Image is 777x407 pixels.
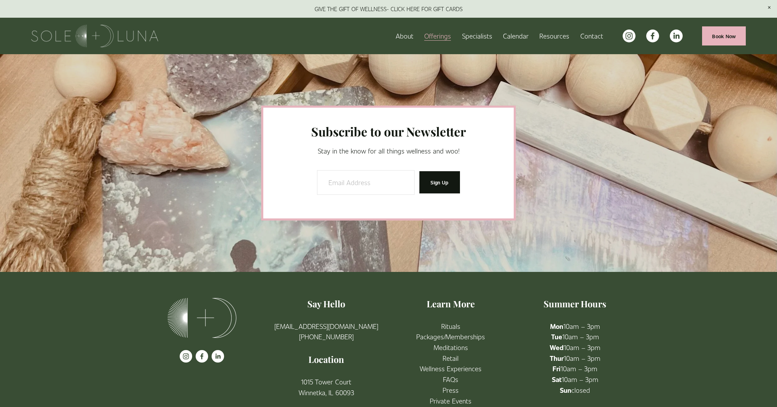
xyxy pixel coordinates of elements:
input: Email Address [317,170,415,195]
a: Contact [580,30,603,42]
a: Packages/Memberships [416,331,485,342]
h4: Say Hello [270,298,383,310]
strong: Tue [551,332,562,341]
a: folder dropdown [424,30,451,42]
a: LinkedIn [670,30,683,42]
a: instagram-unauth [180,350,192,363]
a: Calendar [503,30,529,42]
a: folder dropdown [539,30,569,42]
a: [PHONE_NUMBER] [299,331,354,342]
a: 1015 Tower CourtWinnetka, IL 60093 [299,376,354,398]
strong: Fri [553,364,561,373]
span: Sign Up [430,179,449,186]
h4: Location [270,353,383,365]
a: Press [443,385,459,396]
span: Offerings [424,31,451,41]
strong: Wed [550,343,564,352]
h4: Learn More [394,298,507,310]
a: etail [446,353,459,364]
span: Resources [539,31,569,41]
a: Rituals [441,321,460,332]
strong: Thur [550,354,564,363]
a: Private Events [430,396,471,406]
a: Meditations [434,342,468,353]
img: Sole + Luna [31,25,159,47]
a: instagram-unauth [623,30,635,42]
p: R [394,321,507,406]
a: facebook-unauth [646,30,659,42]
a: [EMAIL_ADDRESS][DOMAIN_NAME] [274,321,378,332]
strong: Mon [550,322,563,331]
a: LinkedIn [212,350,224,363]
button: Sign Up [419,171,460,193]
p: 10am – 3pm 10am – 3pm 10am – 3pm 10am – 3pm 10am – 3pm 10am – 3pm closed [519,321,632,396]
strong: Sun [560,385,571,394]
a: Book Now [702,26,746,45]
h2: Subscribe to our Newsletter [295,123,482,140]
p: Stay in the know for all things wellness and woo! [295,146,482,156]
a: Specialists [462,30,492,42]
a: About [396,30,413,42]
a: facebook-unauth [196,350,208,363]
a: FAQs [443,374,458,385]
strong: Sat [552,375,562,384]
a: Wellness Experiences [420,363,481,374]
h4: Summer Hours [519,298,632,310]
